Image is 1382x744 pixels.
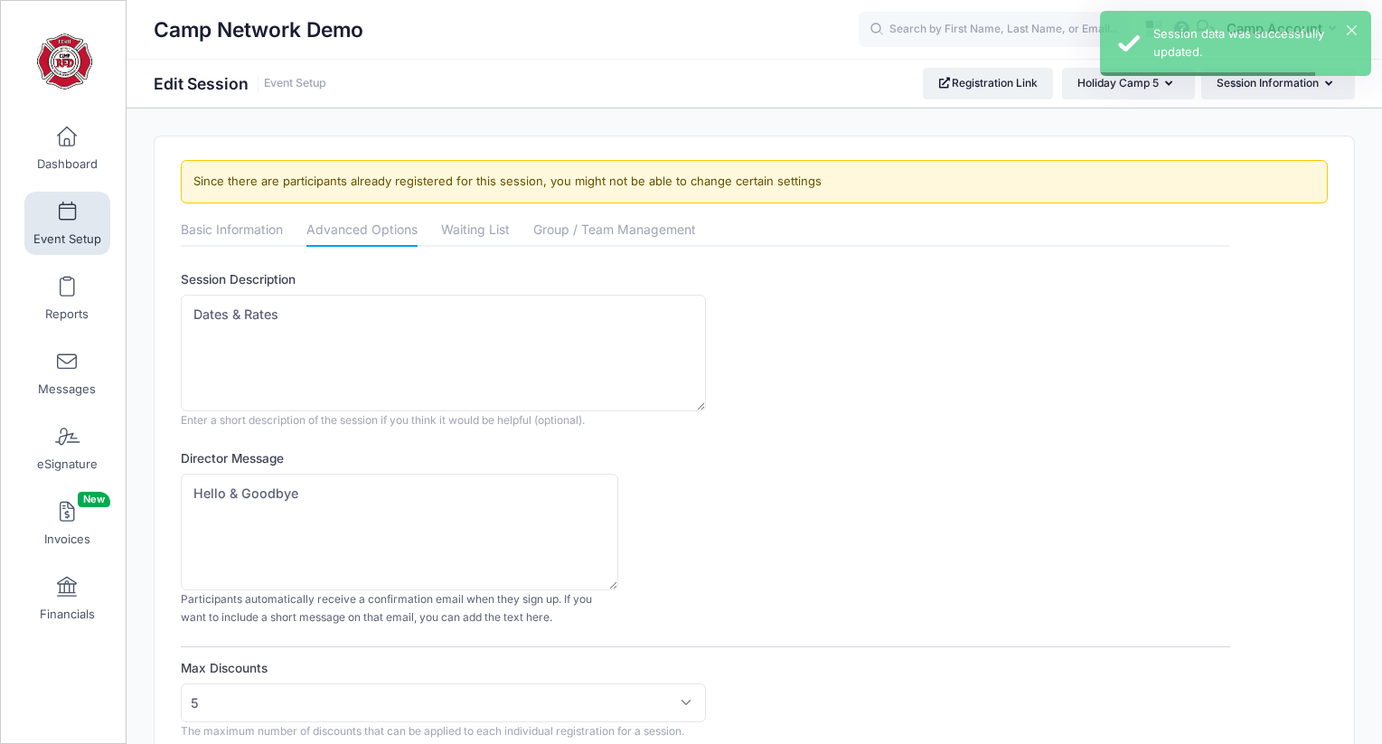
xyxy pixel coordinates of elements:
a: InvoicesNew [24,492,110,555]
label: Max Discounts [181,659,706,677]
button: Holiday Camp 5 [1062,68,1195,99]
a: Waiting List [441,215,510,248]
a: Group / Team Management [533,215,696,248]
span: Messages [38,381,96,397]
span: Event Setup [33,231,101,247]
h1: Camp Network Demo [154,9,363,51]
a: Registration Link [923,68,1054,99]
span: eSignature [37,457,98,472]
span: Holiday Camp 5 [1077,76,1159,89]
a: eSignature [24,417,110,480]
a: Camp Network Demo [1,19,127,105]
div: Since there are participants already registered for this session, you might not be able to change... [181,160,1328,203]
label: Session Description [181,270,706,288]
span: 5 [191,693,199,712]
span: Enter a short description of the session if you think it would be helpful (optional). [181,413,585,427]
input: Search by First Name, Last Name, or Email... [859,12,1130,48]
a: Basic Information [181,215,283,248]
span: 5 [181,683,706,722]
a: Messages [24,342,110,405]
span: The maximum number of discounts that can be applied to each individual registration for a session. [181,724,684,738]
span: Reports [45,306,89,322]
textarea: Hello & Goodbye [181,474,618,590]
textarea: Dates & Rates [181,295,706,411]
span: Invoices [44,532,90,547]
button: Camp Account [1215,9,1355,51]
span: Participants automatically receive a confirmation email when they sign up. If you want to include... [181,592,592,624]
a: Financials [24,567,110,630]
button: Session Information [1201,68,1355,99]
img: Camp Network Demo [31,28,99,96]
label: Director Message [181,449,706,467]
span: Dashboard [37,156,98,172]
button: × [1347,25,1357,35]
a: Dashboard [24,117,110,180]
a: Event Setup [264,77,326,90]
a: Event Setup [24,192,110,255]
div: Session data was successfully updated. [1153,25,1357,61]
h1: Edit Session [154,74,326,93]
a: Advanced Options [306,215,418,248]
span: Financials [40,607,95,622]
a: Reports [24,267,110,330]
span: New [78,492,110,507]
